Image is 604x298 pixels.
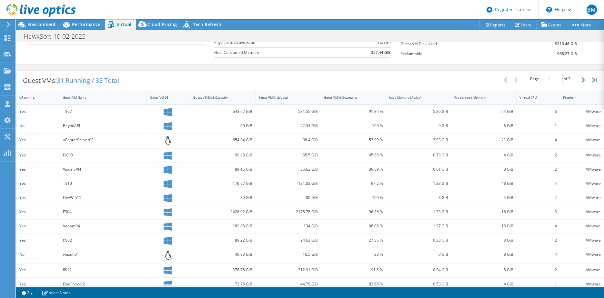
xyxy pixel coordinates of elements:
[519,136,557,144] div: 4
[19,266,57,273] div: Yes
[63,266,144,273] div: IIS12
[324,108,383,115] div: 91.84 %
[17,289,37,297] a: 2
[193,136,252,144] div: 654.84 GiB
[519,95,549,100] div: Virtual CPU
[258,194,317,201] div: 80 GiB
[454,95,506,100] div: Provisioned Memory
[19,281,57,288] div: Yes
[519,180,557,187] div: 4
[258,251,317,258] div: 16.5 GiB
[519,223,557,230] div: 4
[324,152,383,159] div: 95.88 %
[454,237,513,244] div: 8 GiB
[530,75,570,83] span: Page of
[150,95,179,100] div: Guest VM OS
[63,237,144,244] div: PS02
[563,251,601,258] div: VMware
[63,136,144,144] div: vCenterServer03
[400,41,516,47] label: Guest VM Disk Used
[555,41,577,47] b: 9213.46 GiB
[19,166,57,173] div: Yes
[389,136,448,144] div: 2.93 GiB
[454,136,513,144] div: 21 GiB
[147,21,177,27] span: Cloud Pricing
[324,251,383,258] div: 33 %
[193,251,252,258] div: 49.93 GiB
[19,208,57,215] div: Yes
[400,51,516,57] label: Reclaimable
[519,122,557,129] div: 1
[587,5,597,15] span: BM
[519,208,557,215] div: 3
[519,152,557,159] div: 2
[116,21,131,27] span: Virtual
[324,166,383,173] div: 39.59 %
[389,194,448,201] div: 3 GiB
[540,75,563,83] input: jump to page
[16,71,126,91] div: Guest VMs:
[324,223,383,230] div: 98.08 %
[389,208,448,215] div: 1.33 GiB
[19,194,57,201] div: Yes
[193,122,252,129] div: 60 GiB
[193,194,252,201] div: 80 GiB
[19,108,57,115] div: Yes
[19,136,57,144] div: Yes
[563,108,601,115] div: VMware
[454,208,513,215] div: 16 GiB
[563,194,601,201] div: VMware
[454,281,513,288] div: 4 GiB
[63,208,144,215] div: FS04
[389,281,448,288] div: 0.53 GiB
[389,180,448,187] div: 1.33 GiB
[324,95,375,100] div: Guest VM % Occupancy
[519,237,557,244] div: 2
[193,223,252,230] div: 189.88 GiB
[258,122,317,129] div: 42.34 GiB
[371,49,391,56] b: 357.44 GiB
[193,266,252,273] div: 378.78 GiB
[563,122,601,129] div: VMware
[479,20,510,30] a: Reports
[563,180,601,187] div: VMware
[389,122,448,129] div: 0 GiB
[27,21,56,27] span: Environment
[563,281,601,288] div: VMware
[258,266,317,273] div: 312.91 GiB
[389,237,448,244] div: 0.38 GiB
[258,108,317,115] div: 581.55 GiB
[57,76,119,85] span: 31 Running / 35 Total
[19,95,49,100] div: IsRunning
[519,266,557,273] div: 2
[563,208,601,215] div: VMware
[63,122,144,129] div: BeyndAPI
[193,21,221,27] span: Tech Refresh
[63,152,144,159] div: DC08
[563,166,601,173] div: VMware
[193,166,252,173] div: 89.16 GiB
[454,223,513,230] div: 16 GiB
[389,152,448,159] div: 0.73 GiB
[19,251,57,258] div: No
[563,223,601,230] div: VMware
[324,266,383,273] div: 91.8 %
[519,281,557,288] div: 1
[546,7,552,13] svg: \n
[19,122,57,129] div: No
[63,251,144,258] div: wazuh01
[214,49,339,56] label: Host Consumed Memory
[63,223,144,230] div: Veeam04
[563,95,593,100] div: Platform
[63,180,144,187] div: TS10
[563,152,601,159] div: VMware
[389,95,440,100] div: Used Memory (Active)
[389,223,448,230] div: 1.97 GiB
[454,166,513,173] div: 8 GiB
[454,152,513,159] div: 4 GiB
[519,194,557,201] div: 2
[563,237,601,244] div: VMware
[193,237,252,244] div: 89.22 GiB
[389,166,448,173] div: 0.61 GiB
[37,289,75,297] a: Project Notes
